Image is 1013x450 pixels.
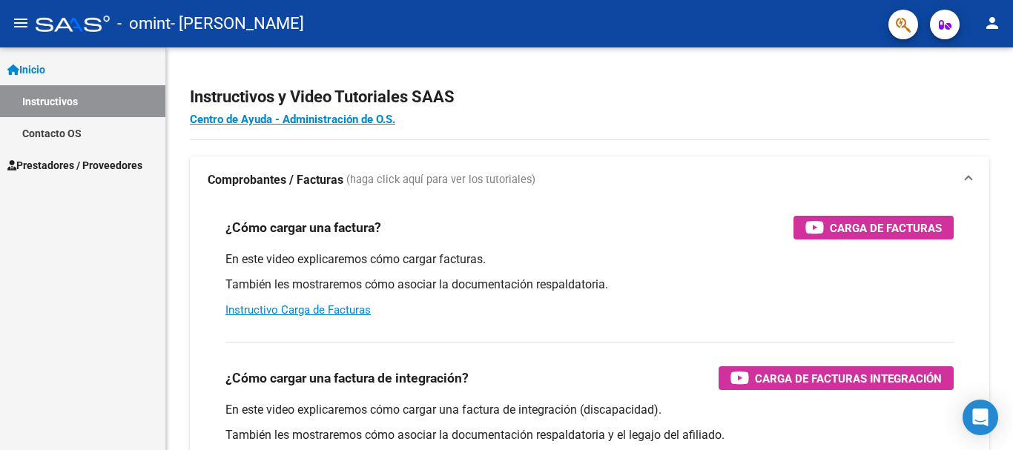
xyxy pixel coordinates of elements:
div: Open Intercom Messenger [963,400,998,435]
span: Inicio [7,62,45,78]
h3: ¿Cómo cargar una factura? [225,217,381,238]
span: - [PERSON_NAME] [171,7,304,40]
span: (haga click aquí para ver los tutoriales) [346,172,535,188]
button: Carga de Facturas [793,216,954,239]
strong: Comprobantes / Facturas [208,172,343,188]
p: También les mostraremos cómo asociar la documentación respaldatoria y el legajo del afiliado. [225,427,954,443]
a: Instructivo Carga de Facturas [225,303,371,317]
mat-expansion-panel-header: Comprobantes / Facturas (haga click aquí para ver los tutoriales) [190,156,989,204]
span: Prestadores / Proveedores [7,157,142,173]
mat-icon: person [983,14,1001,32]
p: En este video explicaremos cómo cargar facturas. [225,251,954,268]
p: También les mostraremos cómo asociar la documentación respaldatoria. [225,277,954,293]
span: Carga de Facturas Integración [755,369,942,388]
span: Carga de Facturas [830,219,942,237]
a: Centro de Ayuda - Administración de O.S. [190,113,395,126]
h2: Instructivos y Video Tutoriales SAAS [190,83,989,111]
button: Carga de Facturas Integración [719,366,954,390]
h3: ¿Cómo cargar una factura de integración? [225,368,469,388]
mat-icon: menu [12,14,30,32]
p: En este video explicaremos cómo cargar una factura de integración (discapacidad). [225,402,954,418]
span: - omint [117,7,171,40]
